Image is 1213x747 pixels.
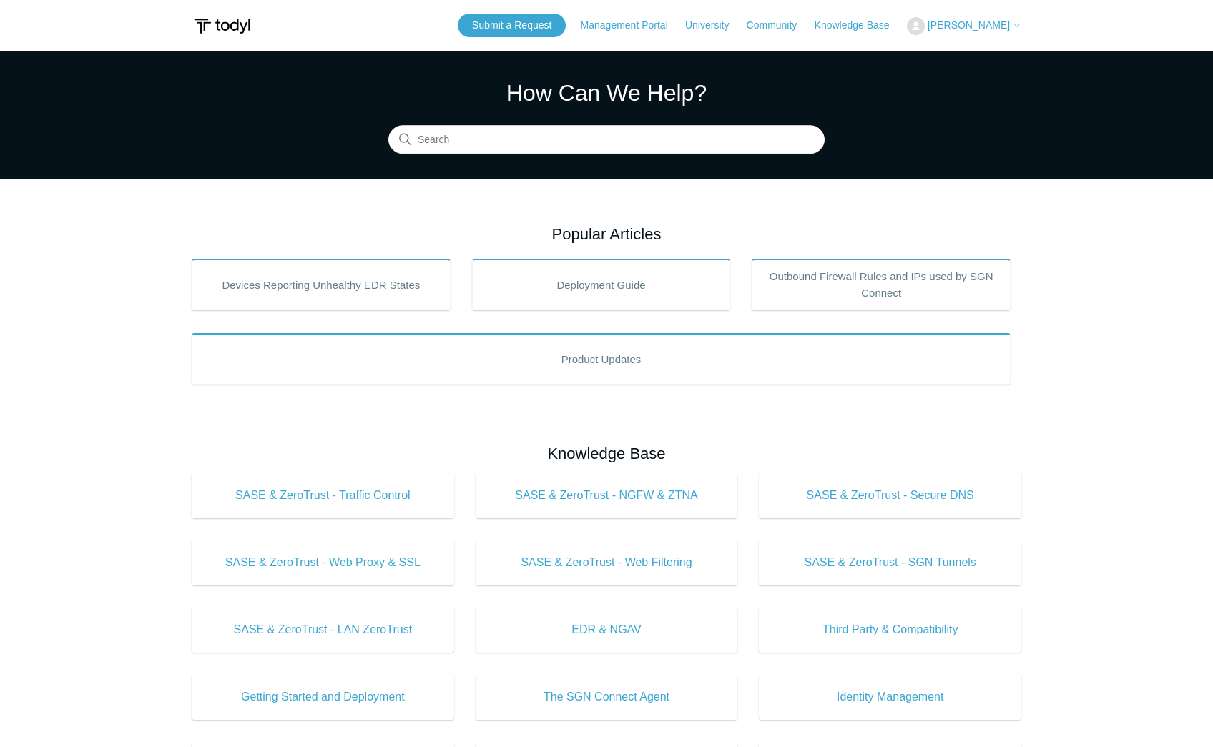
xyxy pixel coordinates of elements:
[759,473,1021,518] a: SASE & ZeroTrust - Secure DNS
[476,473,738,518] a: SASE & ZeroTrust - NGFW & ZTNA
[759,607,1021,653] a: Third Party & Compatibility
[497,621,717,638] span: EDR & NGAV
[213,688,433,706] span: Getting Started and Deployment
[476,607,738,653] a: EDR & NGAV
[213,554,433,571] span: SASE & ZeroTrust - Web Proxy & SSL
[192,607,454,653] a: SASE & ZeroTrust - LAN ZeroTrust
[780,487,1000,504] span: SASE & ZeroTrust - Secure DNS
[907,17,1021,35] button: [PERSON_NAME]
[192,259,451,310] a: Devices Reporting Unhealthy EDR States
[192,442,1021,465] h2: Knowledge Base
[192,222,1021,246] h2: Popular Articles
[780,621,1000,638] span: Third Party & Compatibility
[759,540,1021,585] a: SASE & ZeroTrust - SGN Tunnels
[497,688,717,706] span: The SGN Connect Agent
[192,333,1011,385] a: Product Updates
[388,76,825,110] h1: How Can We Help?
[213,487,433,504] span: SASE & ZeroTrust - Traffic Control
[472,259,731,310] a: Deployment Guide
[192,540,454,585] a: SASE & ZeroTrust - Web Proxy & SSL
[192,13,252,39] img: Todyl Support Center Help Center home page
[752,259,1011,310] a: Outbound Firewall Rules and IPs used by SGN Connect
[192,674,454,720] a: Getting Started and Deployment
[388,126,825,154] input: Search
[928,19,1010,31] span: [PERSON_NAME]
[497,487,717,504] span: SASE & ZeroTrust - NGFW & ZTNA
[476,540,738,585] a: SASE & ZeroTrust - Web Filtering
[476,674,738,720] a: The SGN Connect Agent
[815,18,904,33] a: Knowledge Base
[213,621,433,638] span: SASE & ZeroTrust - LAN ZeroTrust
[759,674,1021,720] a: Identity Management
[780,554,1000,571] span: SASE & ZeroTrust - SGN Tunnels
[581,18,682,33] a: Management Portal
[458,14,566,37] a: Submit a Request
[780,688,1000,706] span: Identity Management
[497,554,717,571] span: SASE & ZeroTrust - Web Filtering
[747,18,812,33] a: Community
[685,18,743,33] a: University
[192,473,454,518] a: SASE & ZeroTrust - Traffic Control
